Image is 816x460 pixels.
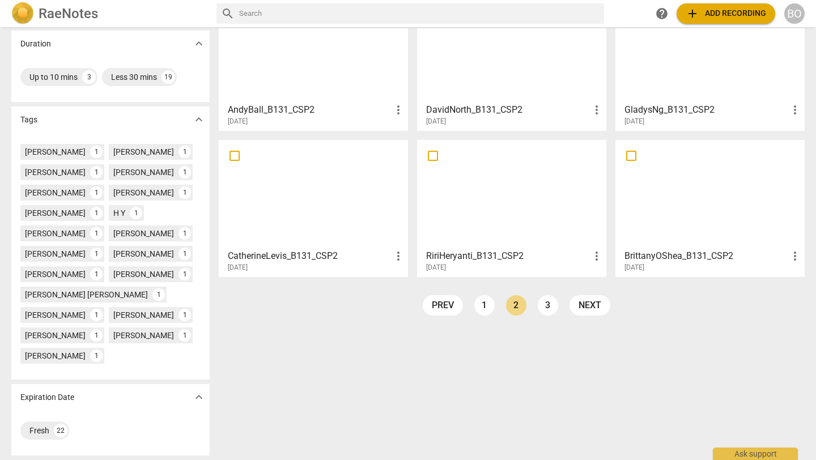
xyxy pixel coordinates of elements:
[113,207,125,219] div: H Y
[90,309,103,321] div: 1
[11,2,34,25] img: Logo
[228,117,248,126] span: [DATE]
[82,70,96,84] div: 3
[20,391,74,403] p: Expiration Date
[90,207,103,219] div: 1
[421,144,602,272] a: RiriHeryanti_B131_CSP2[DATE]
[228,263,248,272] span: [DATE]
[20,38,51,50] p: Duration
[228,249,392,263] h3: CatherineLevis_B131_CSP2
[25,248,86,259] div: [PERSON_NAME]
[538,295,558,316] a: Page 3
[25,167,86,178] div: [PERSON_NAME]
[130,207,142,219] div: 1
[624,249,788,263] h3: BrittanyOShea_B131_CSP2
[474,295,495,316] a: Page 1
[113,187,174,198] div: [PERSON_NAME]
[677,3,775,24] button: Upload
[11,2,207,25] a: LogoRaeNotes
[239,5,600,23] input: Search
[90,248,103,260] div: 1
[426,103,590,117] h3: DavidNorth_B131_CSP2
[113,309,174,321] div: [PERSON_NAME]
[624,103,788,117] h3: GladysNg_B131_CSP2
[25,146,86,157] div: [PERSON_NAME]
[90,329,103,342] div: 1
[29,71,78,83] div: Up to 10 mins
[20,114,37,126] p: Tags
[90,186,103,199] div: 1
[90,227,103,240] div: 1
[161,70,175,84] div: 19
[113,228,174,239] div: [PERSON_NAME]
[426,117,446,126] span: [DATE]
[190,111,207,128] button: Show more
[39,6,98,22] h2: RaeNotes
[25,269,86,280] div: [PERSON_NAME]
[29,425,49,436] div: Fresh
[686,7,766,20] span: Add recording
[788,249,802,263] span: more_vert
[178,309,191,321] div: 1
[111,71,157,83] div: Less 30 mins
[506,295,526,316] a: Page 2 is your current page
[392,103,405,117] span: more_vert
[113,248,174,259] div: [PERSON_NAME]
[178,146,191,158] div: 1
[90,350,103,362] div: 1
[178,248,191,260] div: 1
[590,249,603,263] span: more_vert
[190,389,207,406] button: Show more
[152,288,165,301] div: 1
[192,37,206,50] span: expand_more
[223,144,404,272] a: CatherineLevis_B131_CSP2[DATE]
[426,263,446,272] span: [DATE]
[190,35,207,52] button: Show more
[624,117,644,126] span: [DATE]
[113,330,174,341] div: [PERSON_NAME]
[192,113,206,126] span: expand_more
[54,424,67,437] div: 22
[25,309,86,321] div: [PERSON_NAME]
[624,263,644,272] span: [DATE]
[221,7,235,20] span: search
[113,146,174,157] div: [PERSON_NAME]
[784,3,805,24] button: BO
[25,350,86,361] div: [PERSON_NAME]
[25,330,86,341] div: [PERSON_NAME]
[90,146,103,158] div: 1
[178,166,191,178] div: 1
[178,329,191,342] div: 1
[25,228,86,239] div: [PERSON_NAME]
[619,144,801,272] a: BrittanyOShea_B131_CSP2[DATE]
[713,448,798,460] div: Ask support
[178,227,191,240] div: 1
[423,295,463,316] a: prev
[655,7,669,20] span: help
[228,103,392,117] h3: AndyBall_B131_CSP2
[192,390,206,404] span: expand_more
[178,268,191,280] div: 1
[90,166,103,178] div: 1
[113,167,174,178] div: [PERSON_NAME]
[392,249,405,263] span: more_vert
[426,249,590,263] h3: RiriHeryanti_B131_CSP2
[652,3,672,24] a: Help
[788,103,802,117] span: more_vert
[25,207,86,219] div: [PERSON_NAME]
[90,268,103,280] div: 1
[569,295,610,316] a: next
[178,186,191,199] div: 1
[25,289,148,300] div: [PERSON_NAME] [PERSON_NAME]
[25,187,86,198] div: [PERSON_NAME]
[686,7,699,20] span: add
[113,269,174,280] div: [PERSON_NAME]
[590,103,603,117] span: more_vert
